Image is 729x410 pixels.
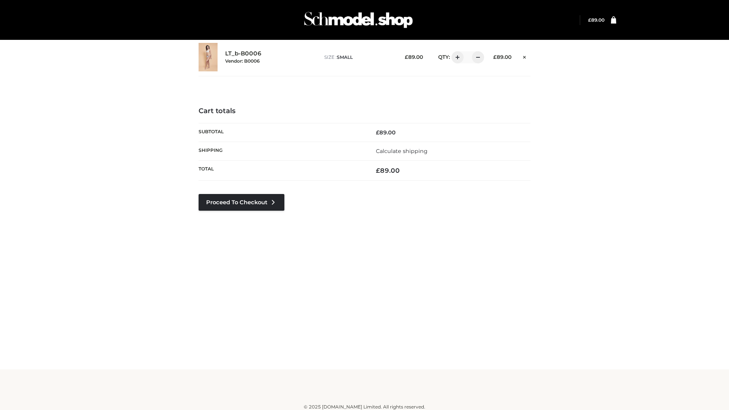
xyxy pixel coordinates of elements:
a: Proceed to Checkout [199,194,284,211]
a: LT_b-B0006 [225,50,262,57]
span: SMALL [337,54,353,60]
bdi: 89.00 [588,17,604,23]
th: Total [199,161,364,181]
bdi: 89.00 [493,54,511,60]
span: £ [405,54,408,60]
img: Schmodel Admin 964 [301,5,415,35]
span: £ [376,129,379,136]
span: £ [376,167,380,174]
a: Remove this item [519,51,530,61]
p: size : [324,54,393,61]
h4: Cart totals [199,107,530,115]
div: QTY: [431,51,481,63]
bdi: 89.00 [376,167,400,174]
a: £89.00 [588,17,604,23]
th: Shipping [199,142,364,160]
span: £ [588,17,591,23]
bdi: 89.00 [405,54,423,60]
th: Subtotal [199,123,364,142]
img: LT_b-B0006 - SMALL [199,43,218,71]
a: Calculate shipping [376,148,428,155]
bdi: 89.00 [376,129,396,136]
small: Vendor: B0006 [225,58,260,64]
span: £ [493,54,497,60]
